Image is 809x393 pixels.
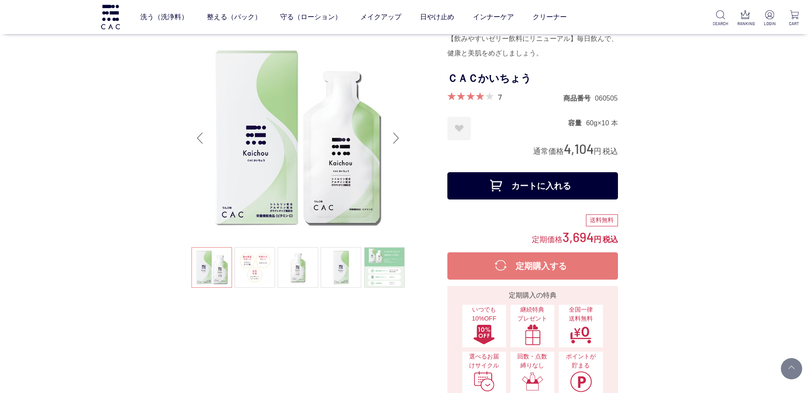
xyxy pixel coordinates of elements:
a: 洗う（洗浄料） [140,5,188,29]
img: 選べるお届けサイクル [473,371,495,392]
div: Previous slide [191,121,209,155]
span: 回数・点数縛りなし [515,352,550,370]
a: 7 [498,92,502,101]
h1: ＣＡＣかいちょう [447,69,618,88]
dd: 60g×10 本 [586,118,618,127]
p: CART [786,20,802,27]
span: 継続特典 プレゼント [515,305,550,324]
span: 選べるお届けサイクル [467,352,502,370]
a: CART [786,10,802,27]
a: お気に入りに登録する [447,117,471,140]
button: カートに入れる [447,172,618,199]
span: 全国一律 送料無料 [563,305,598,324]
dt: 商品番号 [563,94,595,103]
img: ＣＡＣかいちょう [191,32,405,245]
p: LOGIN [762,20,777,27]
dt: 容量 [568,118,586,127]
p: RANKING [737,20,753,27]
span: 定期価格 [532,234,563,244]
img: いつでも10%OFF [473,324,495,345]
span: 通常価格 [533,147,564,156]
span: 3,694 [563,229,594,245]
a: メイクアップ [360,5,401,29]
span: いつでも10%OFF [467,305,502,324]
p: SEARCH [713,20,728,27]
a: 日やけ止め [420,5,454,29]
a: RANKING [737,10,753,27]
a: 整える（パック） [207,5,261,29]
span: 税込 [603,147,618,156]
img: 回数・点数縛りなし [522,371,544,392]
a: 守る（ローション） [280,5,342,29]
img: ポイントが貯まる [570,371,592,392]
a: クリーナー [533,5,567,29]
div: 定期購入の特典 [451,290,615,301]
dd: 060505 [595,94,618,103]
a: LOGIN [762,10,777,27]
span: 円 [594,147,601,156]
div: Next slide [388,121,405,155]
img: 継続特典プレゼント [522,324,544,345]
span: ポイントが貯まる [563,352,598,370]
img: logo [100,5,121,29]
img: 全国一律送料無料 [570,324,592,345]
a: インナーケア [473,5,514,29]
button: 定期購入する [447,252,618,280]
span: 円 [594,235,601,244]
span: 税込 [603,235,618,244]
div: 送料無料 [586,214,618,226]
a: SEARCH [713,10,728,27]
span: 4,104 [564,141,594,156]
